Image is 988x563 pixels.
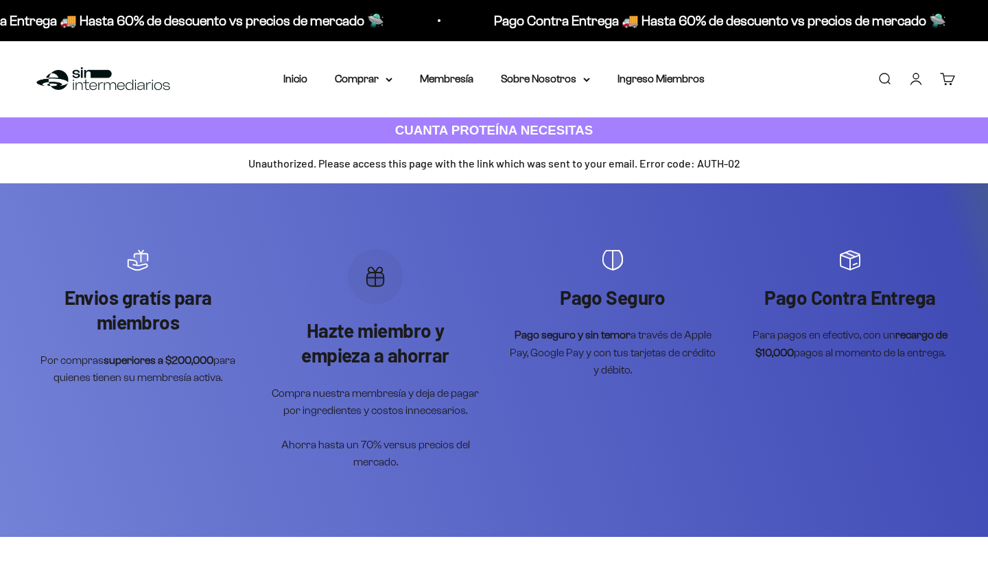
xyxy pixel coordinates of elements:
[508,326,718,379] p: a través de Apple Pay, Google Pay y con tus tarjetas de crédito y débito.
[270,318,480,368] p: Hazte miembro y empieza a ahorrar
[33,352,243,387] p: Por compras para quienes tienen su membresía activa.
[33,249,243,387] div: Artículo 1 de 4
[270,249,480,471] div: Artículo 2 de 4
[11,154,977,172] div: Unauthorized. Please access this page with the link which was sent to your email. Error code: AUT...
[335,70,392,88] summary: Comprar
[617,73,705,84] a: Ingreso Miembros
[395,123,593,137] strong: CUANTA PROTEÍNA NECESITAS
[33,285,243,335] p: Envios gratís para miembros
[508,285,718,310] p: Pago Seguro
[745,285,955,310] p: Pago Contra Entrega
[745,326,955,361] p: Para pagos en efectivo, con un pagos al momento de la entrega.
[501,70,590,88] summary: Sobre Nosotros
[508,249,718,379] div: Artículo 3 de 4
[283,73,307,84] a: Inicio
[515,329,631,341] strong: Pago seguro y sin temor
[493,10,945,32] p: Pago Contra Entrega 🚚 Hasta 60% de descuento vs precios de mercado 🛸
[420,73,473,84] a: Membresía
[755,329,948,358] strong: recargo de $10,000
[745,249,955,362] div: Artículo 4 de 4
[270,436,480,471] p: Ahorra hasta un 70% versus precios del mercado.
[270,384,480,420] p: Compra nuestra membresía y deja de pagar por ingredientes y costos innecesarios.
[104,354,213,366] strong: superiores a $200,000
